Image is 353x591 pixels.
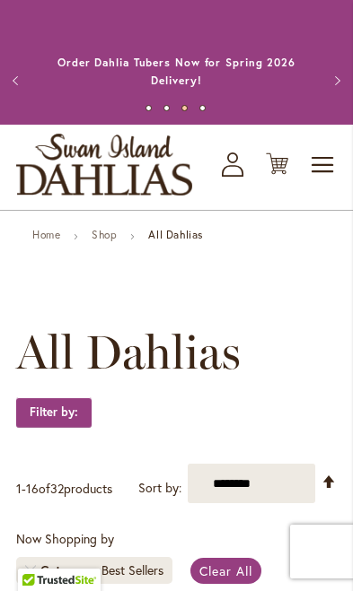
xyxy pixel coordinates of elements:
[40,561,101,579] span: Category
[32,228,60,241] a: Home
[13,527,64,578] iframe: Launch Accessibility Center
[163,105,170,111] button: 2 of 4
[101,561,163,579] div: Best Sellers
[181,105,188,111] button: 3 of 4
[26,480,39,497] span: 16
[138,473,181,503] label: Sort by:
[16,326,241,379] span: All Dahlias
[16,134,192,196] a: store logo
[16,530,114,547] span: Now Shopping by
[199,105,206,111] button: 4 of 4
[190,558,261,584] a: Clear All
[16,397,92,428] strong: Filter by:
[16,480,22,497] span: 1
[317,63,353,99] button: Next
[199,562,252,579] span: Clear All
[57,56,296,87] a: Order Dahlia Tubers Now for Spring 2026 Delivery!
[16,474,112,503] p: - of products
[146,105,152,111] button: 1 of 4
[50,480,64,497] span: 32
[92,228,117,241] a: Shop
[148,228,203,241] strong: All Dahlias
